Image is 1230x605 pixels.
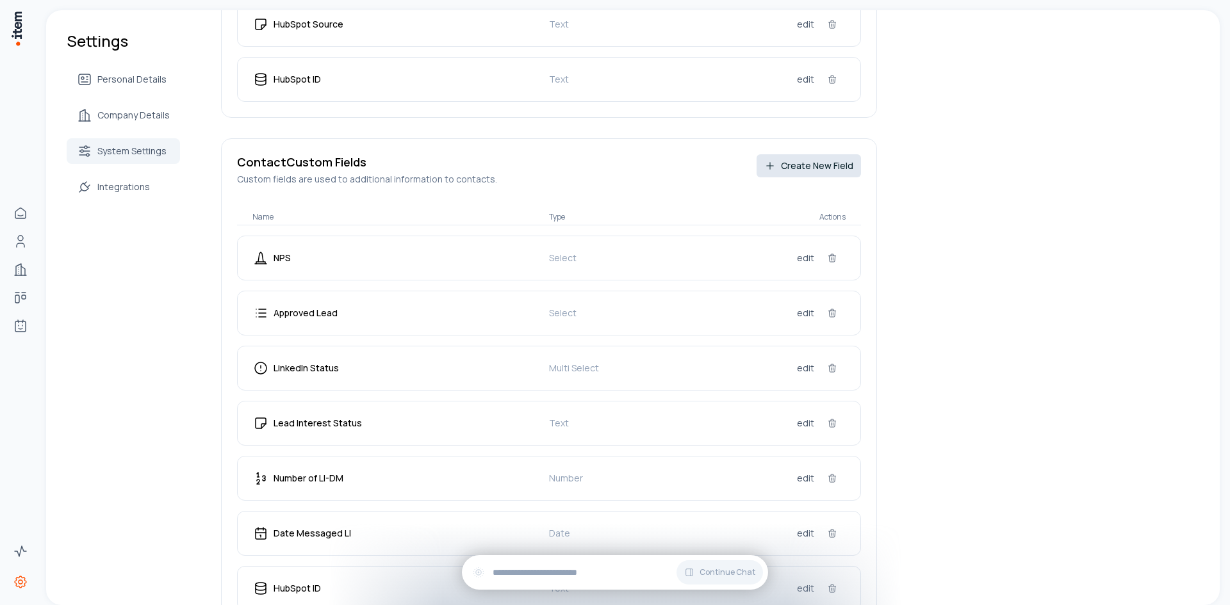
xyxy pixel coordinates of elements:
a: Activity [8,538,33,564]
p: Type [549,212,698,222]
span: Integrations [97,181,150,193]
p: Number of LI-DM [274,471,343,485]
a: Companies [8,257,33,282]
a: Agents [8,313,33,339]
button: edit [797,412,814,435]
div: Continue Chat [462,555,768,590]
p: Name [252,212,549,222]
a: Integrations [67,174,180,200]
button: edit [797,357,814,380]
a: System Settings [67,138,180,164]
a: Personal Details [67,67,180,92]
p: Custom fields are used to additional information to contacts . [237,172,497,186]
span: System Settings [97,145,167,157]
p: HubSpot ID [274,72,321,86]
button: edit [797,13,814,36]
img: Item Brain Logo [10,10,23,47]
p: Approved Lead [274,306,338,320]
a: People [8,229,33,254]
p: Lead Interest Status [274,416,362,430]
p: HubSpot ID [274,581,321,595]
button: edit [797,302,814,325]
p: Text [549,72,697,86]
a: Home [8,200,33,226]
p: LinkedIn Status [274,361,339,375]
p: Number [549,471,697,485]
button: edit [797,577,814,600]
span: Company Details [97,109,170,122]
p: Multi Select [549,361,697,375]
h1: Settings [67,31,180,51]
p: Select [549,306,697,320]
button: Create New Field [757,154,861,177]
p: Date [549,526,697,540]
p: Select [549,251,697,265]
p: Text [549,17,697,31]
a: Company Details [67,102,180,128]
button: edit [797,522,814,545]
p: HubSpot Source [274,17,343,31]
button: edit [797,467,814,490]
p: Actions [819,212,846,222]
a: Settings [8,569,33,595]
a: Deals [8,285,33,311]
button: edit [797,68,814,91]
p: Date Messaged LI [274,526,351,540]
p: Text [549,416,697,430]
h3: Contact Custom Fields [237,154,497,170]
span: Continue Chat [700,567,755,577]
button: Continue Chat [676,560,763,585]
span: Personal Details [97,73,167,86]
p: NPS [274,251,291,265]
button: edit [797,246,814,270]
